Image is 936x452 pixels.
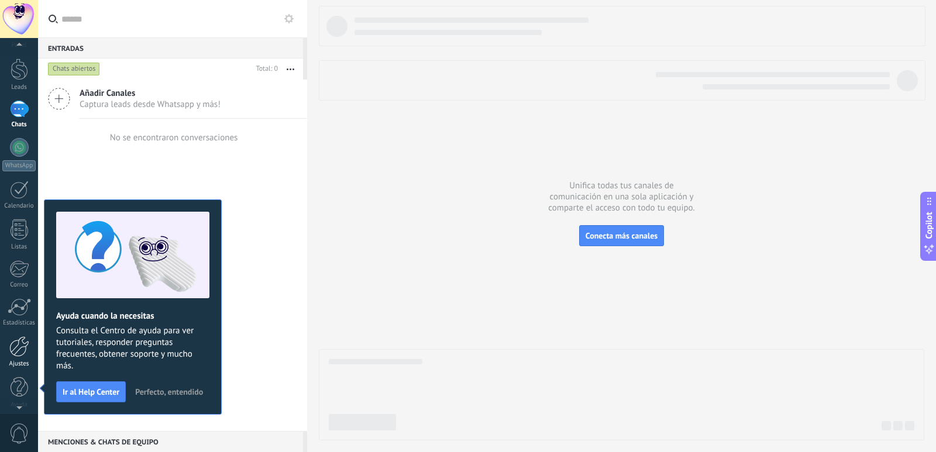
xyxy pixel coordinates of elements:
[135,388,203,396] span: Perfecto, entendido
[923,212,935,239] span: Copilot
[2,160,36,171] div: WhatsApp
[56,381,126,402] button: Ir al Help Center
[56,325,209,372] span: Consulta el Centro de ayuda para ver tutoriales, responder preguntas frecuentes, obtener soporte ...
[2,243,36,251] div: Listas
[38,37,303,58] div: Entradas
[63,388,119,396] span: Ir al Help Center
[2,281,36,289] div: Correo
[48,62,100,76] div: Chats abiertos
[278,58,303,80] button: Más
[2,360,36,368] div: Ajustes
[110,132,238,143] div: No se encontraron conversaciones
[579,225,664,246] button: Conecta más canales
[130,383,208,401] button: Perfecto, entendido
[38,431,303,452] div: Menciones & Chats de equipo
[2,121,36,129] div: Chats
[252,63,278,75] div: Total: 0
[586,230,658,241] span: Conecta más canales
[2,84,36,91] div: Leads
[2,319,36,327] div: Estadísticas
[56,310,209,322] h2: Ayuda cuando la necesitas
[80,99,221,110] span: Captura leads desde Whatsapp y más!
[80,88,221,99] span: Añadir Canales
[2,202,36,210] div: Calendario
